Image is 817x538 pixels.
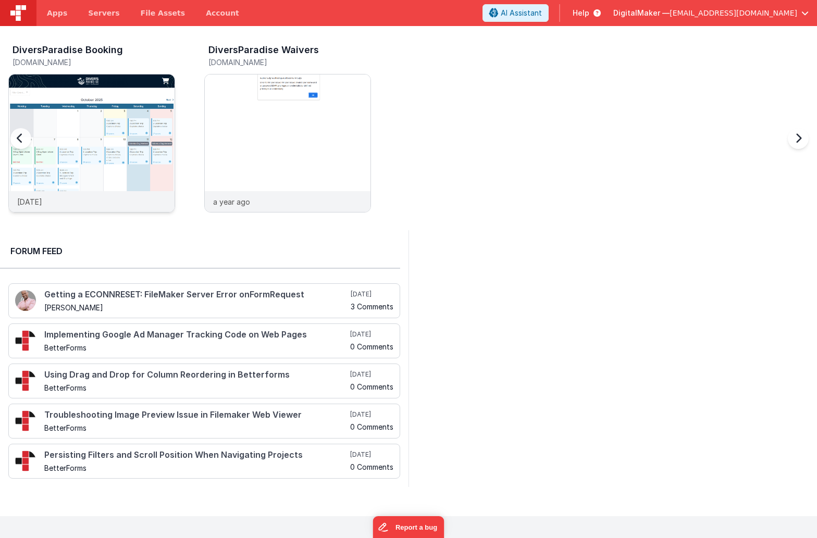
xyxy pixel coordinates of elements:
[88,8,119,18] span: Servers
[47,8,67,18] span: Apps
[13,45,123,55] h3: DiversParadise Booking
[44,304,349,311] h5: [PERSON_NAME]
[613,8,670,18] span: DigitalMaker —
[8,364,400,398] a: Using Drag and Drop for Column Reordering in Betterforms BetterForms [DATE] 0 Comments
[8,404,400,439] a: Troubleshooting Image Preview Issue in Filemaker Web Viewer BetterForms [DATE] 0 Comments
[573,8,589,18] span: Help
[44,464,348,472] h5: BetterForms
[482,4,549,22] button: AI Assistant
[44,384,348,392] h5: BetterForms
[350,343,393,351] h5: 0 Comments
[350,330,393,339] h5: [DATE]
[141,8,185,18] span: File Assets
[613,8,809,18] button: DigitalMaker — [EMAIL_ADDRESS][DOMAIN_NAME]
[350,370,393,379] h5: [DATE]
[350,451,393,459] h5: [DATE]
[10,245,390,257] h2: Forum Feed
[8,283,400,318] a: Getting a ECONNRESET: FileMaker Server Error onFormRequest [PERSON_NAME] [DATE] 3 Comments
[8,323,400,358] a: Implementing Google Ad Manager Tracking Code on Web Pages BetterForms [DATE] 0 Comments
[44,344,348,352] h5: BetterForms
[15,410,36,431] img: 295_2.png
[15,370,36,391] img: 295_2.png
[44,330,348,340] h4: Implementing Google Ad Manager Tracking Code on Web Pages
[350,463,393,471] h5: 0 Comments
[8,444,400,479] a: Persisting Filters and Scroll Position When Navigating Projects BetterForms [DATE] 0 Comments
[15,330,36,351] img: 295_2.png
[15,290,36,311] img: 411_2.png
[44,410,348,420] h4: Troubleshooting Image Preview Issue in Filemaker Web Viewer
[213,196,250,207] p: a year ago
[44,424,348,432] h5: BetterForms
[501,8,542,18] span: AI Assistant
[15,451,36,471] img: 295_2.png
[350,410,393,419] h5: [DATE]
[350,423,393,431] h5: 0 Comments
[208,45,319,55] h3: DiversParadise Waivers
[44,370,348,380] h4: Using Drag and Drop for Column Reordering in Betterforms
[13,58,175,66] h5: [DOMAIN_NAME]
[351,290,393,298] h5: [DATE]
[670,8,797,18] span: [EMAIL_ADDRESS][DOMAIN_NAME]
[351,303,393,310] h5: 3 Comments
[208,58,371,66] h5: [DOMAIN_NAME]
[44,290,349,299] h4: Getting a ECONNRESET: FileMaker Server Error onFormRequest
[44,451,348,460] h4: Persisting Filters and Scroll Position When Navigating Projects
[373,516,444,538] iframe: Marker.io feedback button
[350,383,393,391] h5: 0 Comments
